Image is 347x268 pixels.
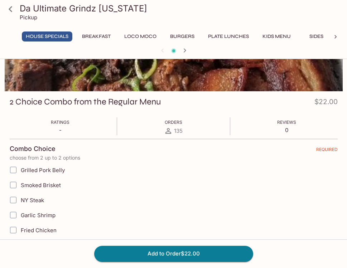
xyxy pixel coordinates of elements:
span: NY Steak [21,197,44,204]
button: Plate Lunches [204,31,253,42]
span: Fried Chicken [21,227,57,234]
button: Kids Menu [259,31,295,42]
p: choose from 2 up to 2 options [10,155,338,161]
h3: Da Ultimate Grindz [US_STATE] [20,3,340,14]
button: Burgers [166,31,198,42]
h4: Combo Choice [10,145,56,153]
span: Garlic Shrimp [21,212,56,219]
h3: 2 Choice Combo from the Regular Menu [10,96,161,107]
button: House Specials [22,31,72,42]
button: Breakfast [78,31,115,42]
span: Orders [165,120,182,125]
span: Reviews [277,120,296,125]
button: Sides [300,31,333,42]
span: Ratings [51,120,69,125]
span: 135 [174,127,183,134]
p: Pickup [20,14,37,21]
button: Loco Moco [120,31,160,42]
span: Smoked Brisket [21,182,61,189]
span: Grilled Pork Belly [21,167,65,174]
p: 0 [277,127,296,133]
p: - [51,127,69,133]
h4: $22.00 [314,96,338,110]
button: Add to Order$22.00 [94,246,253,262]
span: REQUIRED [316,147,338,155]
